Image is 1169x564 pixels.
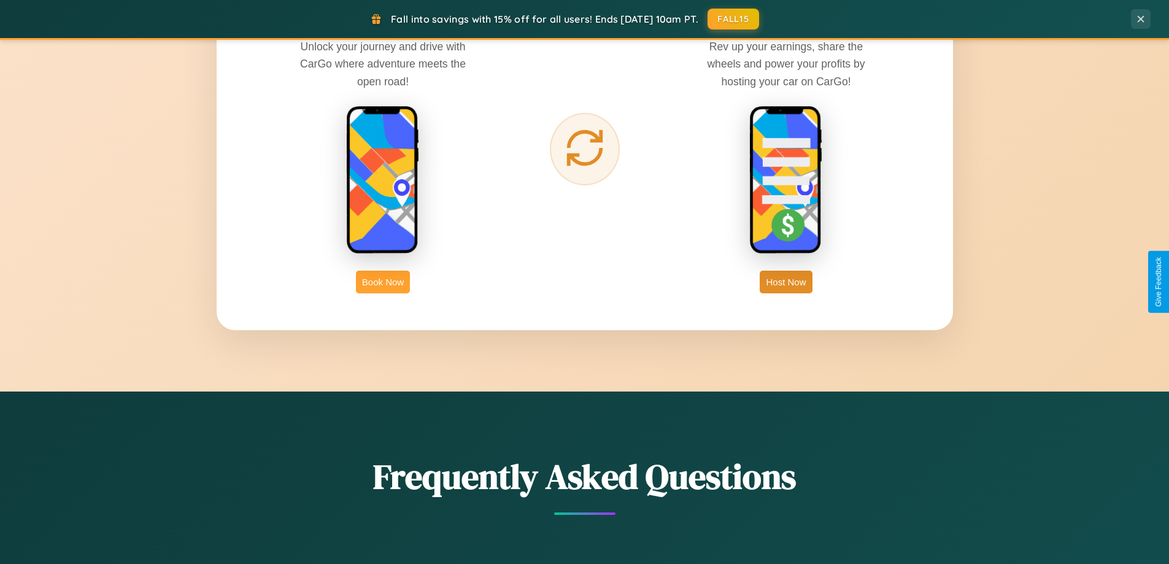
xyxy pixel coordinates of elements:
div: Give Feedback [1154,257,1163,307]
button: Host Now [760,271,812,293]
p: Rev up your earnings, share the wheels and power your profits by hosting your car on CarGo! [694,38,878,90]
span: Fall into savings with 15% off for all users! Ends [DATE] 10am PT. [391,13,698,25]
button: FALL15 [708,9,759,29]
img: rent phone [346,106,420,255]
button: Book Now [356,271,410,293]
p: Unlock your journey and drive with CarGo where adventure meets the open road! [291,38,475,90]
img: host phone [749,106,823,255]
h2: Frequently Asked Questions [217,453,953,500]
